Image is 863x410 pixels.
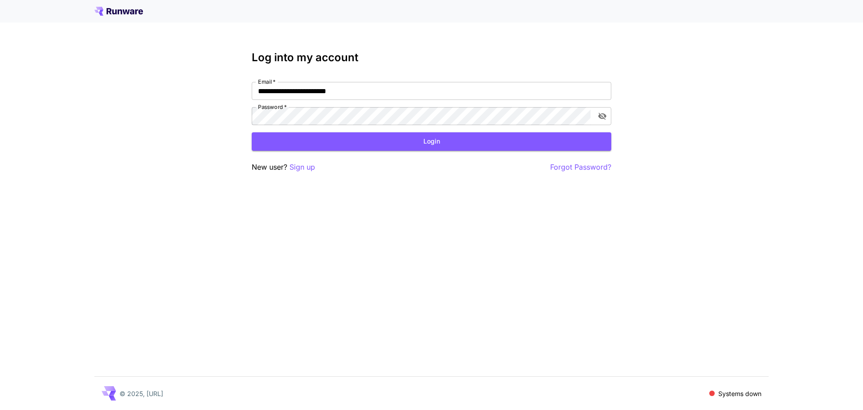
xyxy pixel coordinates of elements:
button: Sign up [289,162,315,173]
p: New user? [252,162,315,173]
h3: Log into my account [252,51,611,64]
p: Systems down [718,389,761,398]
label: Email [258,78,276,86]
button: Forgot Password? [550,162,611,173]
button: Login [252,132,611,151]
p: © 2025, [URL] [120,389,163,398]
button: toggle password visibility [594,108,610,124]
label: Password [258,103,287,111]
